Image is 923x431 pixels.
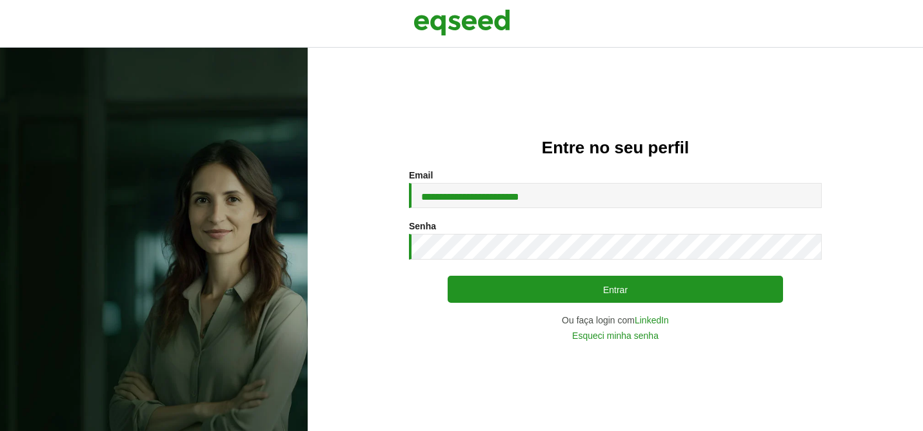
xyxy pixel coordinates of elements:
[409,316,822,325] div: Ou faça login com
[572,331,659,340] a: Esqueci minha senha
[409,222,436,231] label: Senha
[413,6,510,39] img: EqSeed Logo
[448,276,783,303] button: Entrar
[635,316,669,325] a: LinkedIn
[409,171,433,180] label: Email
[333,139,897,157] h2: Entre no seu perfil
